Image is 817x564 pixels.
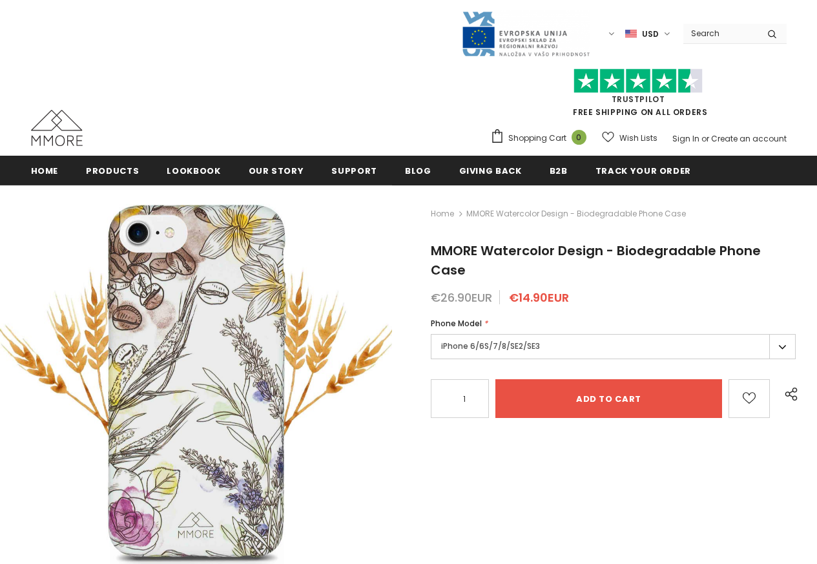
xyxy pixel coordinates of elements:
[167,156,220,185] a: Lookbook
[711,133,787,144] a: Create an account
[249,156,304,185] a: Our Story
[431,289,492,306] span: €26.90EUR
[31,156,59,185] a: Home
[490,129,593,148] a: Shopping Cart 0
[595,156,691,185] a: Track your order
[701,133,709,144] span: or
[595,165,691,177] span: Track your order
[459,165,522,177] span: Giving back
[249,165,304,177] span: Our Story
[431,334,796,359] label: iPhone 6/6S/7/8/SE2/SE3
[461,28,590,39] a: Javni Razpis
[550,165,568,177] span: B2B
[431,206,454,222] a: Home
[459,156,522,185] a: Giving back
[642,28,659,41] span: USD
[574,68,703,94] img: Trust Pilot Stars
[683,24,758,43] input: Search Site
[461,10,590,57] img: Javni Razpis
[31,165,59,177] span: Home
[431,318,482,329] span: Phone Model
[672,133,699,144] a: Sign In
[431,242,761,279] span: MMORE Watercolor Design - Biodegradable Phone Case
[331,156,377,185] a: support
[86,156,139,185] a: Products
[405,156,431,185] a: Blog
[619,132,657,145] span: Wish Lists
[167,165,220,177] span: Lookbook
[495,379,722,418] input: Add to cart
[31,110,83,146] img: MMORE Cases
[572,130,586,145] span: 0
[509,289,569,306] span: €14.90EUR
[86,165,139,177] span: Products
[625,28,637,39] img: USD
[550,156,568,185] a: B2B
[612,94,665,105] a: Trustpilot
[466,206,686,222] span: MMORE Watercolor Design - Biodegradable Phone Case
[331,165,377,177] span: support
[508,132,566,145] span: Shopping Cart
[490,74,787,118] span: FREE SHIPPING ON ALL ORDERS
[602,127,657,149] a: Wish Lists
[405,165,431,177] span: Blog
